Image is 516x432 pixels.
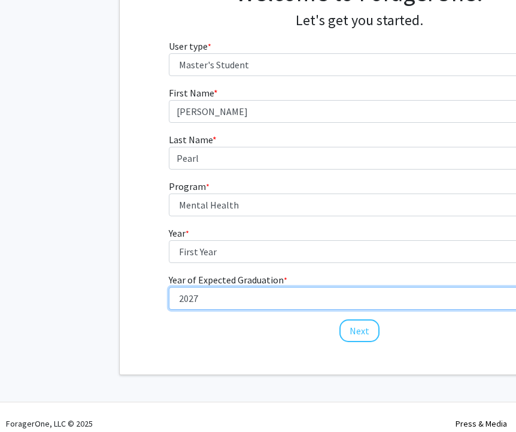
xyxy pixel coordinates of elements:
label: Program [169,179,210,194]
button: Next [339,319,380,342]
a: Press & Media [456,418,507,429]
iframe: Chat [9,378,51,423]
label: Year of Expected Graduation [169,273,287,287]
label: User type [169,39,211,53]
span: Last Name [169,134,213,146]
label: Year [169,226,189,240]
span: First Name [169,87,214,99]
